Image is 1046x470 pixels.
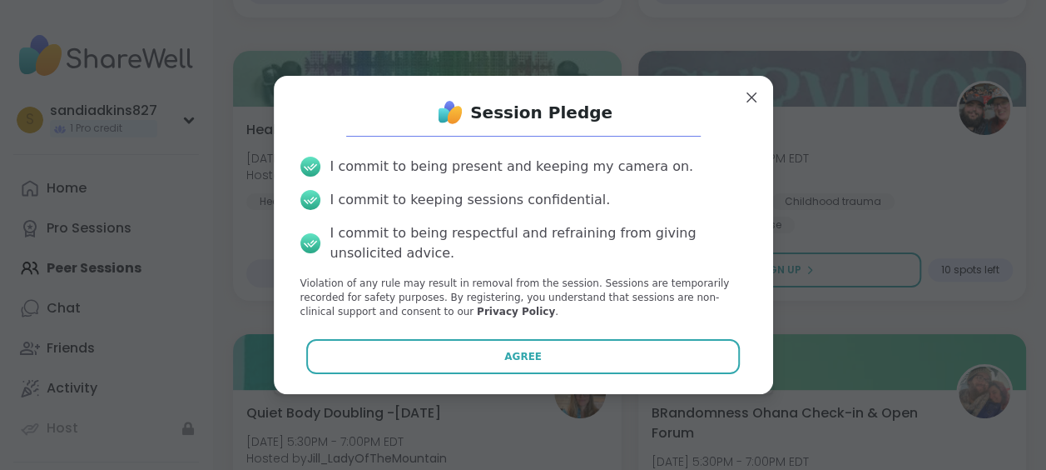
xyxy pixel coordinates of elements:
p: Violation of any rule may result in removal from the session. Sessions are temporarily recorded f... [300,277,746,318]
h1: Session Pledge [470,101,612,124]
span: Agree [504,349,542,364]
a: Privacy Policy [477,306,555,317]
div: I commit to being respectful and refraining from giving unsolicited advice. [330,223,746,263]
div: I commit to keeping sessions confidential. [330,190,611,210]
img: ShareWell Logo [434,96,467,129]
button: Agree [306,339,740,374]
div: I commit to being present and keeping my camera on. [330,157,693,177]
